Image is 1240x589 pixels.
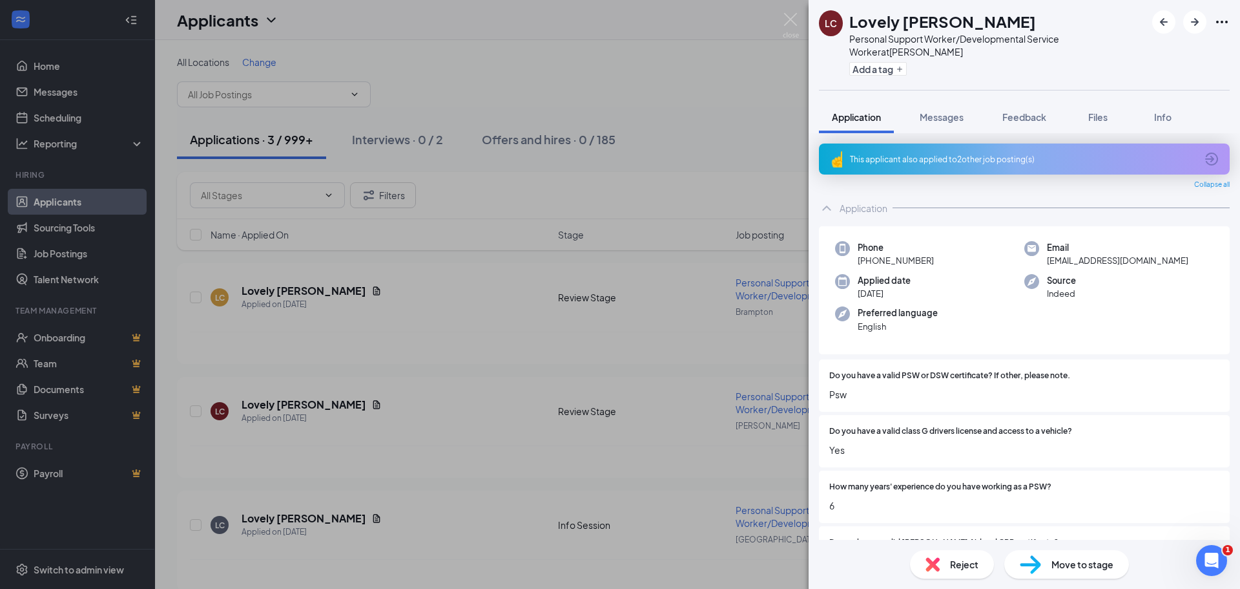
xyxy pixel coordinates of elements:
span: 6 [829,498,1219,513]
span: How many years' experience do you have working as a PSW? [829,481,1051,493]
button: ArrowRight [1183,10,1206,34]
div: This applicant also applied to 2 other job posting(s) [850,154,1196,165]
span: Indeed [1047,287,1076,300]
span: Email [1047,241,1188,254]
span: English [858,320,938,333]
button: PlusAdd a tag [849,62,907,76]
button: ArrowLeftNew [1152,10,1175,34]
span: Reject [950,557,978,572]
iframe: Intercom live chat [1196,545,1227,576]
span: Do you have a valid [PERSON_NAME] Aid and CPR certificate? [829,537,1059,549]
span: Do you have a valid class G drivers license and access to a vehicle? [829,425,1072,438]
span: Files [1088,111,1108,123]
span: [PHONE_NUMBER] [858,254,934,267]
svg: Ellipses [1214,14,1230,30]
div: LC [825,17,837,30]
span: Phone [858,241,934,254]
svg: Plus [896,65,904,73]
div: Personal Support Worker/Developmental Service Worker at [PERSON_NAME] [849,32,1146,58]
span: Yes [829,443,1219,457]
span: Source [1047,274,1076,287]
span: Messages [920,111,964,123]
span: Psw [829,387,1219,402]
span: [EMAIL_ADDRESS][DOMAIN_NAME] [1047,254,1188,267]
svg: ArrowRight [1187,14,1203,30]
h1: Lovely [PERSON_NAME] [849,10,1036,32]
svg: ArrowCircle [1204,151,1219,167]
span: Collapse all [1194,180,1230,190]
span: Info [1154,111,1172,123]
span: Preferred language [858,306,938,319]
span: Feedback [1002,111,1046,123]
div: Application [840,202,887,215]
span: Do you have a valid PSW or DSW certificate? If other, please note. [829,370,1070,382]
span: 1 [1223,545,1233,555]
span: Application [832,111,881,123]
span: [DATE] [858,287,911,300]
svg: ArrowLeftNew [1156,14,1172,30]
span: Move to stage [1051,557,1113,572]
svg: ChevronUp [819,200,834,216]
span: Applied date [858,274,911,287]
